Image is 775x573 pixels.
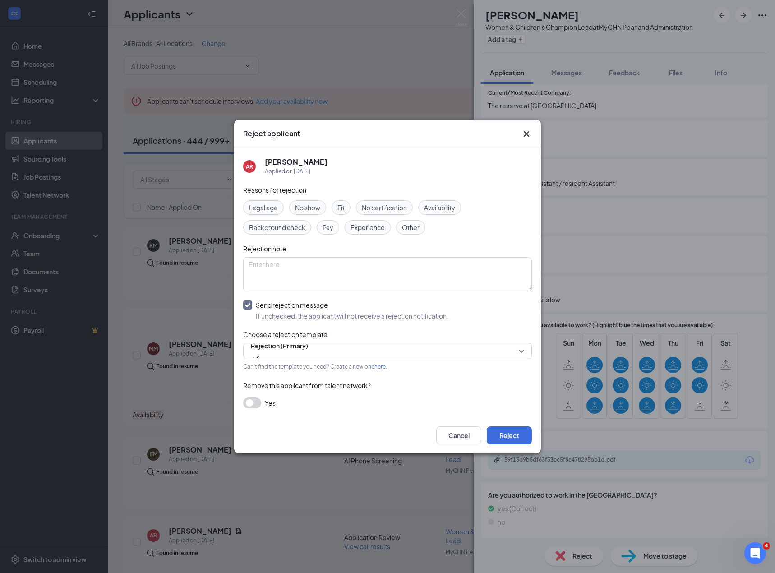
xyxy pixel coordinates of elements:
svg: Checkmark [251,352,262,363]
span: Reasons for rejection [243,186,306,194]
svg: Cross [521,129,532,139]
span: Yes [265,397,276,408]
button: Reject [487,426,532,444]
span: 4 [763,542,770,550]
h5: [PERSON_NAME] [265,157,328,167]
iframe: Intercom live chat [744,542,766,564]
span: Experience [351,222,385,232]
span: Remove this applicant from talent network? [243,381,371,389]
span: Choose a rejection template [243,330,328,338]
div: AR [246,163,253,171]
span: Fit [337,203,345,213]
button: Cancel [436,426,481,444]
div: Applied on [DATE] [265,167,328,176]
span: Legal age [249,203,278,213]
span: No show [295,203,320,213]
span: Pay [323,222,333,232]
button: Close [521,129,532,139]
span: Rejection note [243,245,286,253]
span: Availability [424,203,455,213]
span: Background check [249,222,305,232]
span: Other [402,222,420,232]
h3: Reject applicant [243,129,300,139]
span: Can't find the template you need? Create a new one . [243,363,387,370]
span: Rejection (Primary) [251,339,308,352]
a: here [374,363,386,370]
span: No certification [362,203,407,213]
